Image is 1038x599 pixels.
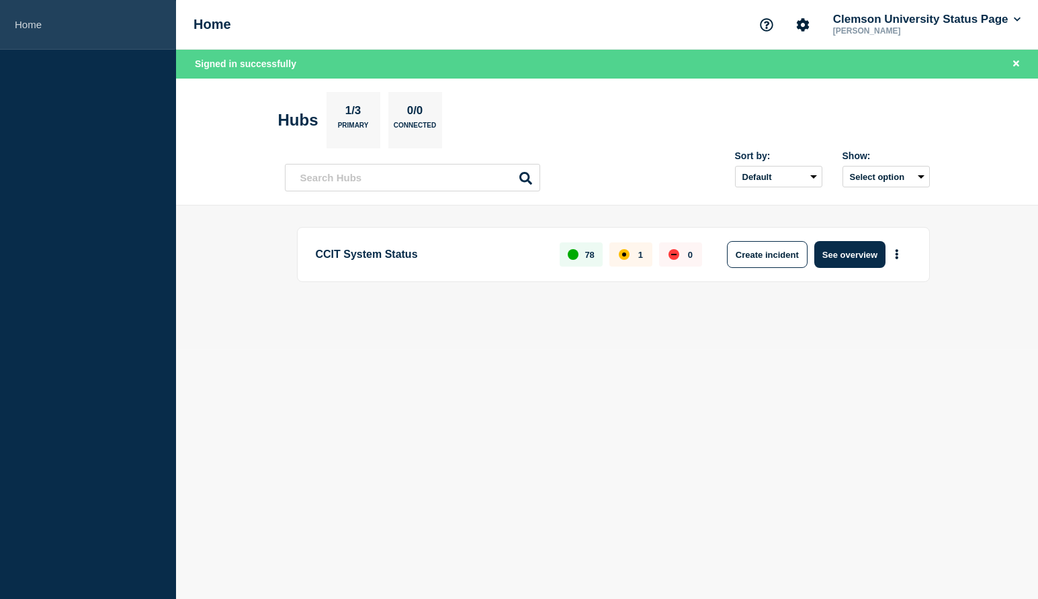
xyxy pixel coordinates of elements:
[619,249,630,260] div: affected
[585,250,594,260] p: 78
[568,249,578,260] div: up
[814,241,885,268] button: See overview
[402,104,428,122] p: 0/0
[735,150,822,161] div: Sort by:
[285,164,540,191] input: Search Hubs
[830,26,970,36] p: [PERSON_NAME]
[735,166,822,187] select: Sort by
[752,11,781,39] button: Support
[638,250,643,260] p: 1
[338,122,369,136] p: Primary
[888,242,906,267] button: More actions
[842,150,930,161] div: Show:
[789,11,817,39] button: Account settings
[195,58,296,69] span: Signed in successfully
[830,13,1023,26] button: Clemson University Status Page
[1008,56,1025,72] button: Close banner
[316,241,545,268] p: CCIT System Status
[727,241,808,268] button: Create incident
[668,249,679,260] div: down
[394,122,436,136] p: Connected
[193,17,231,32] h1: Home
[340,104,366,122] p: 1/3
[278,111,318,130] h2: Hubs
[842,166,930,187] button: Select option
[688,250,693,260] p: 0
